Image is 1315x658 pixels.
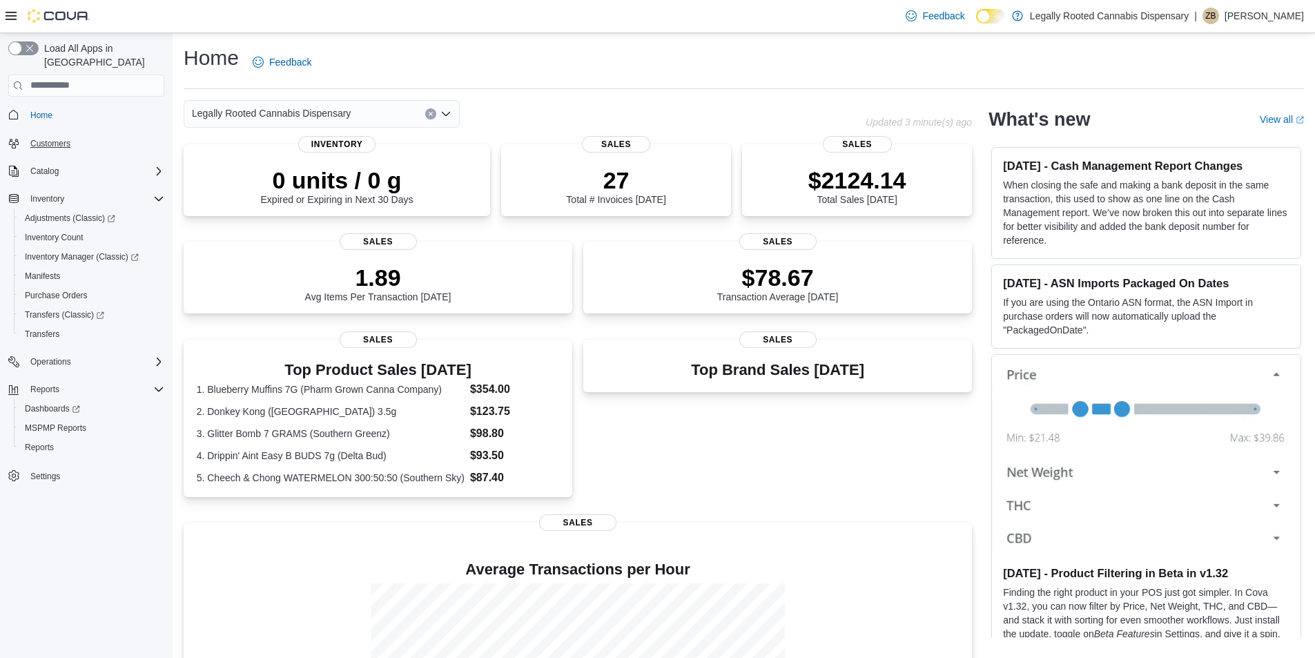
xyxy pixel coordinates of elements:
[25,381,164,398] span: Reports
[14,247,170,267] a: Inventory Manager (Classic)
[1296,116,1304,124] svg: External link
[197,362,560,378] h3: Top Product Sales [DATE]
[1260,114,1304,125] a: View allExternal link
[823,136,892,153] span: Sales
[1003,296,1289,337] p: If you are using the Ontario ASN format, the ASN Import in purchase orders will now automatically...
[900,2,970,30] a: Feedback
[19,439,164,456] span: Reports
[25,354,164,370] span: Operations
[1003,276,1289,290] h3: [DATE] - ASN Imports Packaged On Dates
[25,290,88,301] span: Purchase Orders
[1202,8,1219,24] div: Zachery Birchard
[14,267,170,286] button: Manifests
[14,438,170,457] button: Reports
[8,99,164,522] nav: Complex example
[14,305,170,325] a: Transfers (Classic)
[470,381,559,398] dd: $354.00
[3,465,170,485] button: Settings
[30,166,59,177] span: Catalog
[14,286,170,305] button: Purchase Orders
[425,108,436,119] button: Clear input
[25,163,164,180] span: Catalog
[269,55,311,69] span: Feedback
[30,110,52,121] span: Home
[14,209,170,228] a: Adjustments (Classic)
[988,108,1090,130] h2: What's new
[25,442,54,453] span: Reports
[1003,566,1289,580] h3: [DATE] - Product Filtering in Beta in v1.32
[19,400,164,417] span: Dashboards
[470,470,559,486] dd: $87.40
[30,384,59,395] span: Reports
[39,41,164,69] span: Load All Apps in [GEOGRAPHIC_DATA]
[19,229,89,246] a: Inventory Count
[30,138,70,149] span: Customers
[3,162,170,181] button: Catalog
[25,271,60,282] span: Manifests
[19,210,164,226] span: Adjustments (Classic)
[566,166,665,194] p: 27
[19,287,164,304] span: Purchase Orders
[25,135,164,152] span: Customers
[1003,159,1289,173] h3: [DATE] - Cash Management Report Changes
[539,514,616,531] span: Sales
[305,264,451,291] p: 1.89
[25,106,164,124] span: Home
[25,191,164,207] span: Inventory
[25,163,64,180] button: Catalog
[1194,8,1197,24] p: |
[1205,8,1216,24] span: ZB
[28,9,90,23] img: Cova
[3,380,170,399] button: Reports
[19,326,164,342] span: Transfers
[566,166,665,205] div: Total # Invoices [DATE]
[19,420,92,436] a: MSPMP Reports
[197,383,465,396] dt: 1. Blueberry Muffins 7G (Pharm Grown Canna Company)
[19,210,121,226] a: Adjustments (Classic)
[30,356,71,367] span: Operations
[19,307,164,323] span: Transfers (Classic)
[30,471,60,482] span: Settings
[808,166,906,194] p: $2124.14
[25,107,58,124] a: Home
[25,354,77,370] button: Operations
[582,136,651,153] span: Sales
[3,352,170,371] button: Operations
[14,325,170,344] button: Transfers
[19,326,65,342] a: Transfers
[247,48,317,76] a: Feedback
[19,420,164,436] span: MSPMP Reports
[192,105,351,122] span: Legally Rooted Cannabis Dispensary
[691,362,864,378] h3: Top Brand Sales [DATE]
[14,399,170,418] a: Dashboards
[197,471,465,485] dt: 5. Cheech & Chong WATERMELON 300:50:50 (Southern Sky)
[25,467,164,484] span: Settings
[261,166,413,205] div: Expired or Expiring in Next 30 Days
[19,287,93,304] a: Purchase Orders
[470,447,559,464] dd: $93.50
[19,249,144,265] a: Inventory Manager (Classic)
[25,135,76,152] a: Customers
[19,307,110,323] a: Transfers (Classic)
[305,264,451,302] div: Avg Items Per Transaction [DATE]
[866,117,972,128] p: Updated 3 minute(s) ago
[3,189,170,209] button: Inventory
[808,166,906,205] div: Total Sales [DATE]
[25,423,86,434] span: MSPMP Reports
[19,268,164,284] span: Manifests
[3,105,170,125] button: Home
[1030,8,1189,24] p: Legally Rooted Cannabis Dispensary
[717,264,839,302] div: Transaction Average [DATE]
[25,329,59,340] span: Transfers
[25,251,139,262] span: Inventory Manager (Classic)
[1094,628,1155,639] em: Beta Features
[25,191,70,207] button: Inventory
[19,439,59,456] a: Reports
[197,405,465,418] dt: 2. Donkey Kong ([GEOGRAPHIC_DATA]) 3.5g
[470,403,559,420] dd: $123.75
[184,44,239,72] h1: Home
[19,229,164,246] span: Inventory Count
[470,425,559,442] dd: $98.80
[30,193,64,204] span: Inventory
[25,468,66,485] a: Settings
